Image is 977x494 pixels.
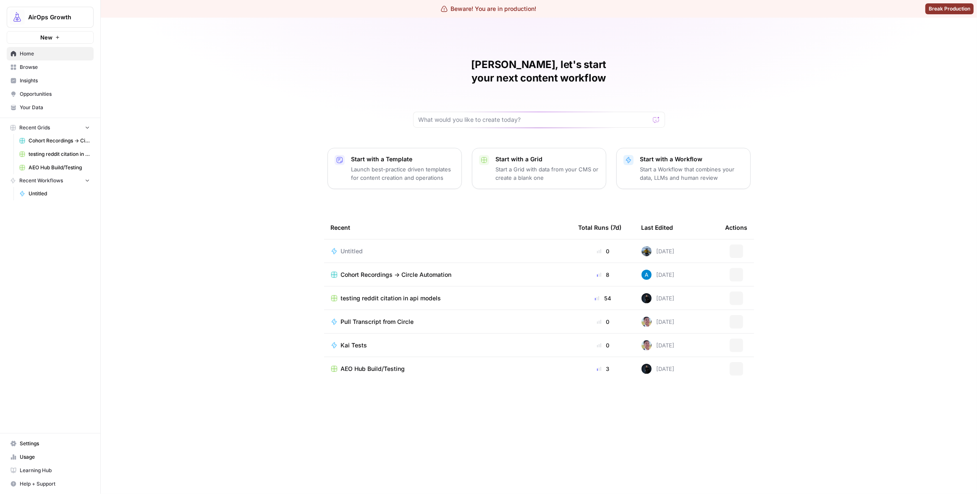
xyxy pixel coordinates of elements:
[642,340,652,350] img: 99f2gcj60tl1tjps57nny4cf0tt1
[16,147,94,161] a: testing reddit citation in api models
[579,247,628,255] div: 0
[341,341,367,349] span: Kai Tests
[642,317,652,327] img: 99f2gcj60tl1tjps57nny4cf0tt1
[7,47,94,60] a: Home
[642,340,675,350] div: [DATE]
[29,164,90,171] span: AEO Hub Build/Testing
[351,155,455,163] p: Start with a Template
[642,293,675,303] div: [DATE]
[472,148,606,189] button: Start with a GridStart a Grid with data from your CMS or create a blank one
[579,365,628,373] div: 3
[331,365,565,373] a: AEO Hub Build/Testing
[331,341,565,349] a: Kai Tests
[7,7,94,28] button: Workspace: AirOps Growth
[413,58,665,85] h1: [PERSON_NAME], let's start your next content workflow
[29,150,90,158] span: testing reddit citation in api models
[331,216,565,239] div: Recent
[616,148,751,189] button: Start with a WorkflowStart a Workflow that combines your data, LLMs and human review
[331,318,565,326] a: Pull Transcript from Circle
[640,155,744,163] p: Start with a Workflow
[579,318,628,326] div: 0
[19,124,50,131] span: Recent Grids
[341,294,441,302] span: testing reddit citation in api models
[20,480,90,488] span: Help + Support
[20,50,90,58] span: Home
[7,464,94,477] a: Learning Hub
[20,63,90,71] span: Browse
[7,121,94,134] button: Recent Grids
[331,247,565,255] a: Untitled
[419,116,650,124] input: What would you like to create today?
[19,177,63,184] span: Recent Workflows
[7,87,94,101] a: Opportunities
[640,165,744,182] p: Start a Workflow that combines your data, LLMs and human review
[7,437,94,450] a: Settings
[341,271,452,279] span: Cohort Recordings -> Circle Automation
[7,101,94,114] a: Your Data
[20,440,90,447] span: Settings
[341,247,363,255] span: Untitled
[16,161,94,174] a: AEO Hub Build/Testing
[642,364,652,374] img: mae98n22be7w2flmvint2g1h8u9g
[579,341,628,349] div: 0
[642,270,652,280] img: o3cqybgnmipr355j8nz4zpq1mc6x
[7,477,94,491] button: Help + Support
[726,216,748,239] div: Actions
[40,33,52,42] span: New
[7,450,94,464] a: Usage
[642,364,675,374] div: [DATE]
[7,174,94,187] button: Recent Workflows
[331,271,565,279] a: Cohort Recordings -> Circle Automation
[16,187,94,200] a: Untitled
[20,90,90,98] span: Opportunities
[496,155,599,163] p: Start with a Grid
[441,5,537,13] div: Beware! You are in production!
[20,467,90,474] span: Learning Hub
[7,60,94,74] a: Browse
[29,190,90,197] span: Untitled
[925,3,974,14] button: Break Production
[20,453,90,461] span: Usage
[642,246,652,256] img: in3glgvnhn2s7o88ssfh1l1h6f6j
[327,148,462,189] button: Start with a TemplateLaunch best-practice driven templates for content creation and operations
[16,134,94,147] a: Cohort Recordings -> Circle Automation
[20,77,90,84] span: Insights
[7,31,94,44] button: New
[331,294,565,302] a: testing reddit citation in api models
[642,293,652,303] img: mae98n22be7w2flmvint2g1h8u9g
[10,10,25,25] img: AirOps Growth Logo
[496,165,599,182] p: Start a Grid with data from your CMS or create a blank one
[579,216,622,239] div: Total Runs (7d)
[579,294,628,302] div: 54
[341,318,414,326] span: Pull Transcript from Circle
[642,317,675,327] div: [DATE]
[351,165,455,182] p: Launch best-practice driven templates for content creation and operations
[341,365,405,373] span: AEO Hub Build/Testing
[579,271,628,279] div: 8
[20,104,90,111] span: Your Data
[642,216,673,239] div: Last Edited
[642,270,675,280] div: [DATE]
[7,74,94,87] a: Insights
[929,5,970,13] span: Break Production
[642,246,675,256] div: [DATE]
[28,13,79,21] span: AirOps Growth
[29,137,90,145] span: Cohort Recordings -> Circle Automation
